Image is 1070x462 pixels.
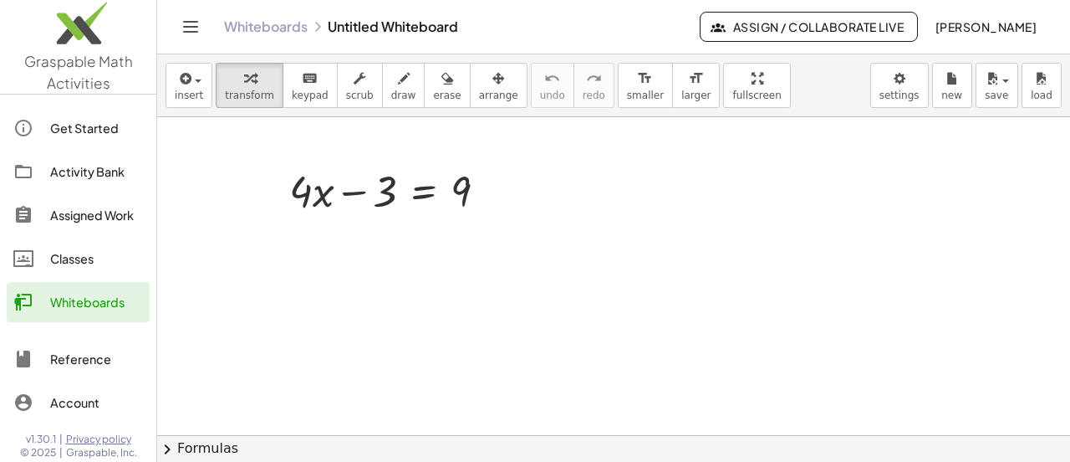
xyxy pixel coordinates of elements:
[50,118,143,138] div: Get Started
[941,90,962,101] span: new
[921,12,1050,42] button: [PERSON_NAME]
[879,90,920,101] span: settings
[175,90,203,101] span: insert
[7,108,150,148] a: Get Started
[672,63,720,108] button: format_sizelarger
[544,69,560,89] i: undo
[337,63,383,108] button: scrub
[391,90,416,101] span: draw
[50,393,143,413] div: Account
[382,63,425,108] button: draw
[870,63,929,108] button: settings
[302,69,318,89] i: keyboard
[50,205,143,225] div: Assigned Work
[688,69,704,89] i: format_size
[470,63,527,108] button: arrange
[586,69,602,89] i: redo
[177,13,204,40] button: Toggle navigation
[157,435,1070,462] button: chevron_rightFormulas
[66,446,137,459] span: Graspable, Inc.
[50,162,143,182] div: Activity Bank
[50,292,143,312] div: Whiteboards
[732,90,781,101] span: fullscreen
[932,63,972,108] button: new
[59,446,63,459] span: |
[292,90,329,101] span: keypad
[424,63,470,108] button: erase
[24,52,133,92] span: Graspable Math Activities
[26,433,56,446] span: v1.30.1
[224,18,308,35] a: Whiteboards
[7,282,150,322] a: Whiteboards
[627,90,664,101] span: smaller
[573,63,614,108] button: redoredo
[1022,63,1062,108] button: load
[714,19,904,34] span: Assign / Collaborate Live
[20,446,56,459] span: © 2025
[346,90,374,101] span: scrub
[700,12,918,42] button: Assign / Collaborate Live
[216,63,283,108] button: transform
[479,90,518,101] span: arrange
[66,433,137,446] a: Privacy policy
[59,433,63,446] span: |
[7,151,150,192] a: Activity Bank
[7,239,150,279] a: Classes
[723,63,790,108] button: fullscreen
[7,339,150,379] a: Reference
[50,249,143,269] div: Classes
[531,63,574,108] button: undoundo
[985,90,1008,101] span: save
[681,90,711,101] span: larger
[433,90,461,101] span: erase
[225,90,274,101] span: transform
[637,69,653,89] i: format_size
[618,63,673,108] button: format_sizesmaller
[50,349,143,369] div: Reference
[976,63,1018,108] button: save
[283,63,338,108] button: keyboardkeypad
[157,439,177,459] span: chevron_right
[935,19,1037,34] span: [PERSON_NAME]
[540,90,565,101] span: undo
[7,382,150,423] a: Account
[583,90,605,101] span: redo
[1031,90,1052,101] span: load
[7,195,150,235] a: Assigned Work
[166,63,212,108] button: insert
